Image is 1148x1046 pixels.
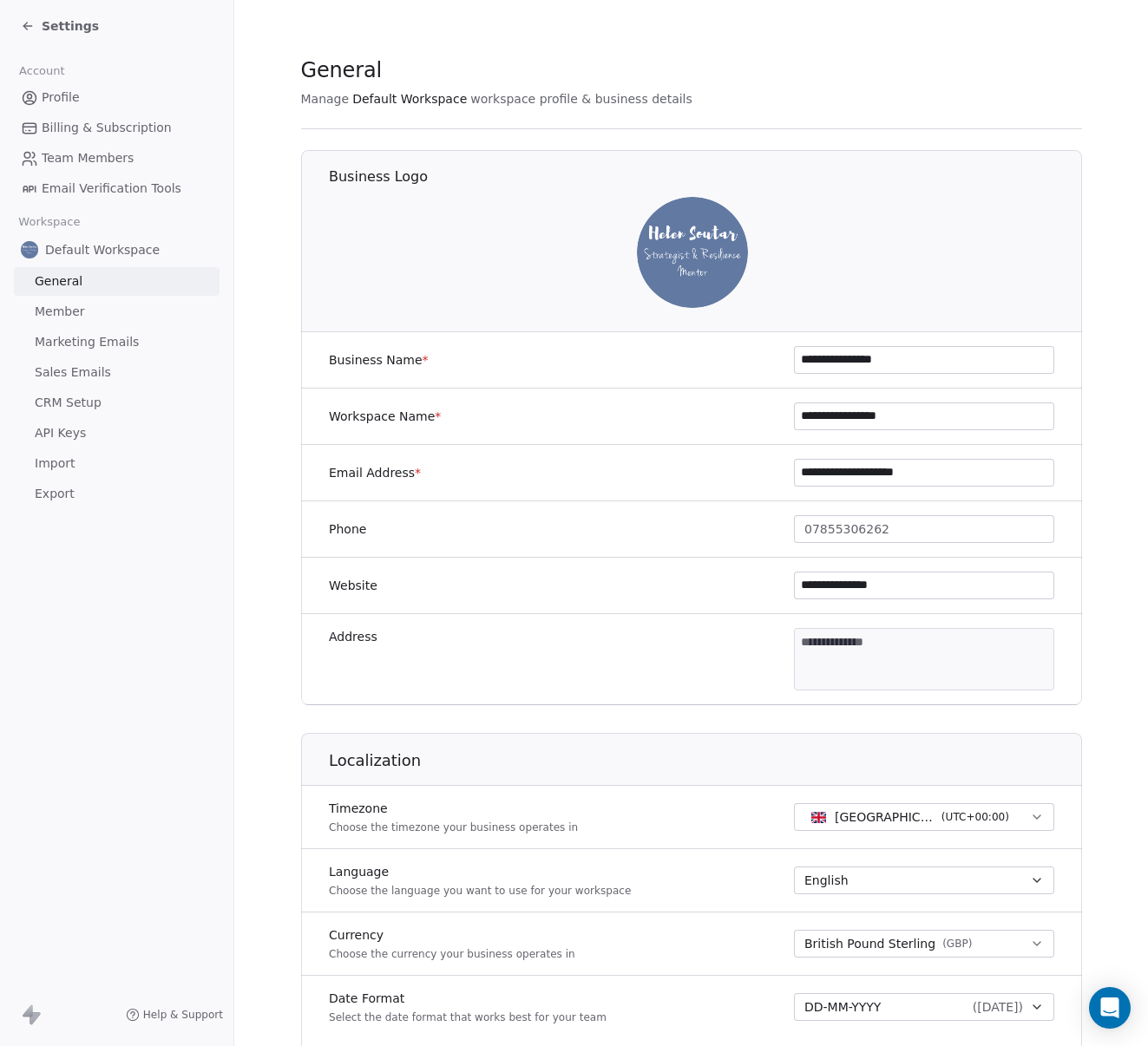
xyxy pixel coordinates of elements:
span: Billing & Subscription [42,119,172,137]
img: Logo%20geometric%20(8).png [21,241,38,258]
a: Member [14,297,220,326]
a: Team Members [14,144,220,173]
span: Email Verification Tools [42,180,181,198]
label: Workspace Name [329,408,441,425]
h1: Localization [329,750,1083,771]
span: Settings [42,17,99,35]
a: Import [14,449,220,478]
span: Help & Support [143,1008,223,1022]
div: Open Intercom Messenger [1089,987,1131,1029]
span: Default Workspace [352,90,467,108]
span: General [35,272,82,291]
a: Profile [14,83,220,112]
span: ( UTC+00:00 ) [941,809,1008,825]
span: API Keys [35,424,86,442]
span: Workspace [11,209,88,235]
label: Website [329,577,377,594]
a: Email Verification Tools [14,174,220,203]
p: Choose the timezone your business operates in [329,820,578,834]
span: DD-MM-YYYY [804,998,881,1016]
span: Default Workspace [45,241,160,258]
label: Business Name [329,351,429,369]
span: Team Members [42,149,134,167]
span: Marketing Emails [35,333,139,351]
label: Date Format [329,990,607,1007]
label: Timezone [329,800,578,817]
a: Billing & Subscription [14,114,220,142]
span: British Pound Sterling [804,935,935,953]
label: Language [329,863,631,880]
label: Address [329,628,377,645]
span: ( [DATE] ) [972,998,1022,1016]
a: Help & Support [126,1008,223,1022]
span: CRM Setup [35,394,102,412]
span: Export [35,485,75,503]
span: Import [35,454,75,473]
p: Choose the currency your business operates in [329,947,575,961]
span: Sales Emails [35,363,111,382]
a: Sales Emails [14,358,220,387]
label: Email Address [329,464,421,481]
img: Logo%20geometric%20(8).png [636,197,747,308]
p: Choose the language you want to use for your workspace [329,884,631,898]
a: API Keys [14,419,220,448]
a: Export [14,480,220,508]
button: 07855306262 [794,515,1054,543]
span: Profile [42,88,80,107]
label: Phone [329,520,366,538]
a: General [14,267,220,296]
span: ( GBP ) [942,937,972,951]
span: English [804,872,849,889]
button: British Pound Sterling(GBP) [794,930,1054,958]
span: Member [35,303,85,321]
h1: Business Logo [329,167,1083,186]
label: Currency [329,926,575,944]
a: CRM Setup [14,389,220,417]
span: 07855306262 [804,520,889,539]
p: Select the date format that works best for your team [329,1010,607,1024]
span: General [301,57,383,83]
span: Manage [301,90,350,108]
span: workspace profile & business details [470,90,692,108]
button: [GEOGRAPHIC_DATA] - GMT(UTC+00:00) [794,803,1054,831]
span: Account [11,58,72,84]
a: Settings [21,17,99,35]
span: [GEOGRAPHIC_DATA] - GMT [835,808,935,826]
a: Marketing Emails [14,328,220,356]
